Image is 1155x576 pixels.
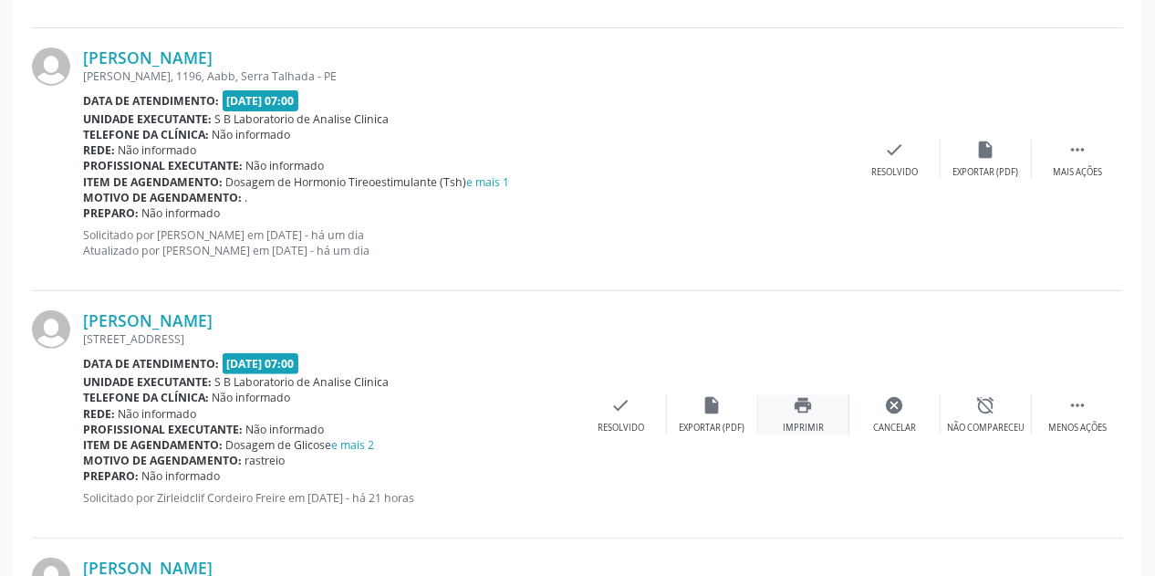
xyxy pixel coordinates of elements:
p: Solicitado por Zirleidclif Cordeiro Freire em [DATE] - há 21 horas [83,490,576,506]
div: Imprimir [783,422,824,435]
b: Unidade executante: [83,374,212,390]
span: rastreio [245,453,286,468]
b: Data de atendimento: [83,356,219,372]
b: Data de atendimento: [83,93,219,109]
i: alarm_off [976,395,996,415]
img: img [32,47,70,86]
div: [STREET_ADDRESS] [83,331,576,347]
div: Exportar (PDF) [953,166,1019,179]
img: img [32,310,70,349]
span: [DATE] 07:00 [223,90,299,111]
div: Cancelar [873,422,916,435]
b: Motivo de agendamento: [83,453,242,468]
span: Dosagem de Hormonio Tireoestimulante (Tsh) [226,174,510,190]
div: Não compareceu [947,422,1025,435]
span: [DATE] 07:00 [223,353,299,374]
b: Motivo de agendamento: [83,190,242,205]
b: Item de agendamento: [83,174,223,190]
i:  [1067,395,1087,415]
b: Unidade executante: [83,111,212,127]
i: print [794,395,814,415]
span: . [245,190,248,205]
a: e mais 2 [332,437,375,453]
span: S B Laboratorio de Analise Clinica [215,111,390,127]
i: check [611,395,631,415]
b: Telefone da clínica: [83,127,209,142]
b: Preparo: [83,468,139,484]
p: Solicitado por [PERSON_NAME] em [DATE] - há um dia Atualizado por [PERSON_NAME] em [DATE] - há um... [83,227,849,258]
span: Não informado [246,158,325,173]
i: insert_drive_file [702,395,723,415]
b: Item de agendamento: [83,437,223,453]
a: e mais 1 [467,174,510,190]
div: Resolvido [598,422,644,435]
span: S B Laboratorio de Analise Clinica [215,374,390,390]
div: Exportar (PDF) [680,422,745,435]
i: insert_drive_file [976,140,996,160]
div: Menos ações [1048,422,1107,435]
div: [PERSON_NAME], 1196, Aabb, Serra Talhada - PE [83,68,849,84]
a: [PERSON_NAME] [83,47,213,68]
b: Rede: [83,406,115,422]
i: check [885,140,905,160]
span: Não informado [246,422,325,437]
i:  [1067,140,1087,160]
span: Não informado [213,390,291,405]
span: Não informado [142,205,221,221]
b: Telefone da clínica: [83,390,209,405]
b: Profissional executante: [83,158,243,173]
span: Não informado [119,406,197,422]
span: Não informado [213,127,291,142]
div: Mais ações [1053,166,1102,179]
span: Dosagem de Glicose [226,437,375,453]
span: Não informado [142,468,221,484]
span: Não informado [119,142,197,158]
a: [PERSON_NAME] [83,310,213,330]
i: cancel [885,395,905,415]
b: Rede: [83,142,115,158]
b: Preparo: [83,205,139,221]
div: Resolvido [871,166,918,179]
b: Profissional executante: [83,422,243,437]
